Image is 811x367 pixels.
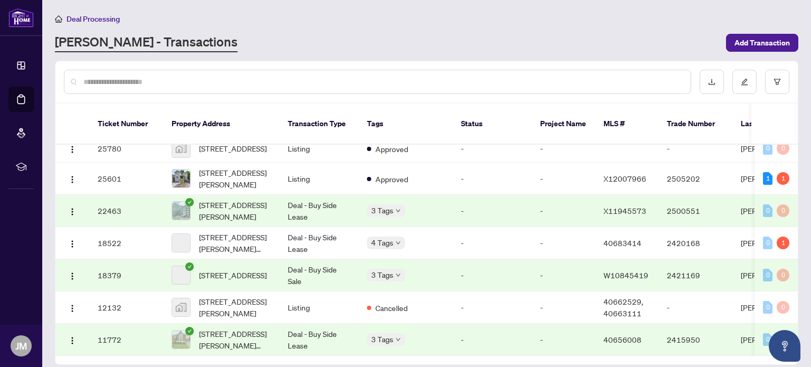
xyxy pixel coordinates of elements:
td: 25601 [89,163,163,195]
img: thumbnail-img [172,202,190,220]
td: - [658,135,732,163]
div: 0 [763,333,772,346]
img: thumbnail-img [172,298,190,316]
a: [PERSON_NAME] - Transactions [55,33,238,52]
img: Logo [68,240,77,248]
td: Listing [279,291,359,324]
span: [STREET_ADDRESS] [199,269,267,281]
span: 4 Tags [371,237,393,249]
th: Property Address [163,103,279,145]
td: 25780 [89,135,163,163]
td: 2420168 [658,227,732,259]
span: [STREET_ADDRESS][PERSON_NAME] [199,296,271,319]
th: Tags [359,103,452,145]
span: 3 Tags [371,204,393,217]
img: thumbnail-img [172,139,190,157]
span: JM [15,338,27,353]
td: - [532,291,595,324]
span: filter [774,78,781,86]
div: 0 [777,204,789,217]
div: 0 [763,142,772,155]
img: Logo [68,336,77,345]
img: thumbnail-img [172,331,190,349]
button: edit [732,70,757,94]
span: W10845419 [603,270,648,280]
td: - [452,259,532,291]
span: 40656008 [603,335,642,344]
span: X12007966 [603,174,646,183]
td: - [532,135,595,163]
button: Logo [64,202,81,219]
div: 0 [777,142,789,155]
span: Approved [375,173,408,185]
div: 0 [763,237,772,249]
span: 3 Tags [371,269,393,281]
td: - [658,291,732,324]
span: home [55,15,62,23]
button: Logo [64,170,81,187]
img: Logo [68,272,77,280]
div: 1 [777,237,789,249]
td: 12132 [89,291,163,324]
div: 0 [777,269,789,281]
span: [STREET_ADDRESS][PERSON_NAME][PERSON_NAME][PERSON_NAME] [199,328,271,351]
td: - [532,259,595,291]
td: 2505202 [658,163,732,195]
button: Logo [64,234,81,251]
span: [STREET_ADDRESS][PERSON_NAME] [199,167,271,190]
span: down [395,240,401,246]
td: 2421169 [658,259,732,291]
td: Deal - Buy Side Sale [279,259,359,291]
div: 0 [763,301,772,314]
span: X11945573 [603,206,646,215]
span: edit [741,78,748,86]
button: Logo [64,267,81,284]
th: Ticket Number [89,103,163,145]
td: - [452,227,532,259]
span: Cancelled [375,302,408,314]
td: - [452,324,532,356]
td: - [532,324,595,356]
img: logo [8,8,34,27]
span: [STREET_ADDRESS][PERSON_NAME][PERSON_NAME][PERSON_NAME] [199,231,271,255]
td: Listing [279,135,359,163]
td: Deal - Buy Side Lease [279,227,359,259]
td: 22463 [89,195,163,227]
img: Logo [68,145,77,154]
span: down [395,337,401,342]
td: - [532,195,595,227]
button: Logo [64,140,81,157]
button: Logo [64,331,81,348]
span: [STREET_ADDRESS] [199,143,267,154]
span: Approved [375,143,408,155]
td: Listing [279,163,359,195]
img: Logo [68,208,77,216]
span: down [395,272,401,278]
th: Project Name [532,103,595,145]
th: Status [452,103,532,145]
th: MLS # [595,103,658,145]
td: 2415950 [658,324,732,356]
td: - [452,291,532,324]
th: Transaction Type [279,103,359,145]
img: thumbnail-img [172,170,190,187]
span: [STREET_ADDRESS][PERSON_NAME] [199,199,271,222]
div: 1 [777,172,789,185]
span: down [395,208,401,213]
button: filter [765,70,789,94]
div: 0 [763,269,772,281]
td: Deal - Buy Side Lease [279,195,359,227]
td: - [452,163,532,195]
div: 1 [763,172,772,185]
div: 0 [777,301,789,314]
button: download [700,70,724,94]
span: Add Transaction [734,34,790,51]
td: 2500551 [658,195,732,227]
span: Deal Processing [67,14,120,24]
button: Logo [64,299,81,316]
span: check-circle [185,262,194,271]
td: 11772 [89,324,163,356]
img: Logo [68,304,77,313]
td: 18522 [89,227,163,259]
span: check-circle [185,327,194,335]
